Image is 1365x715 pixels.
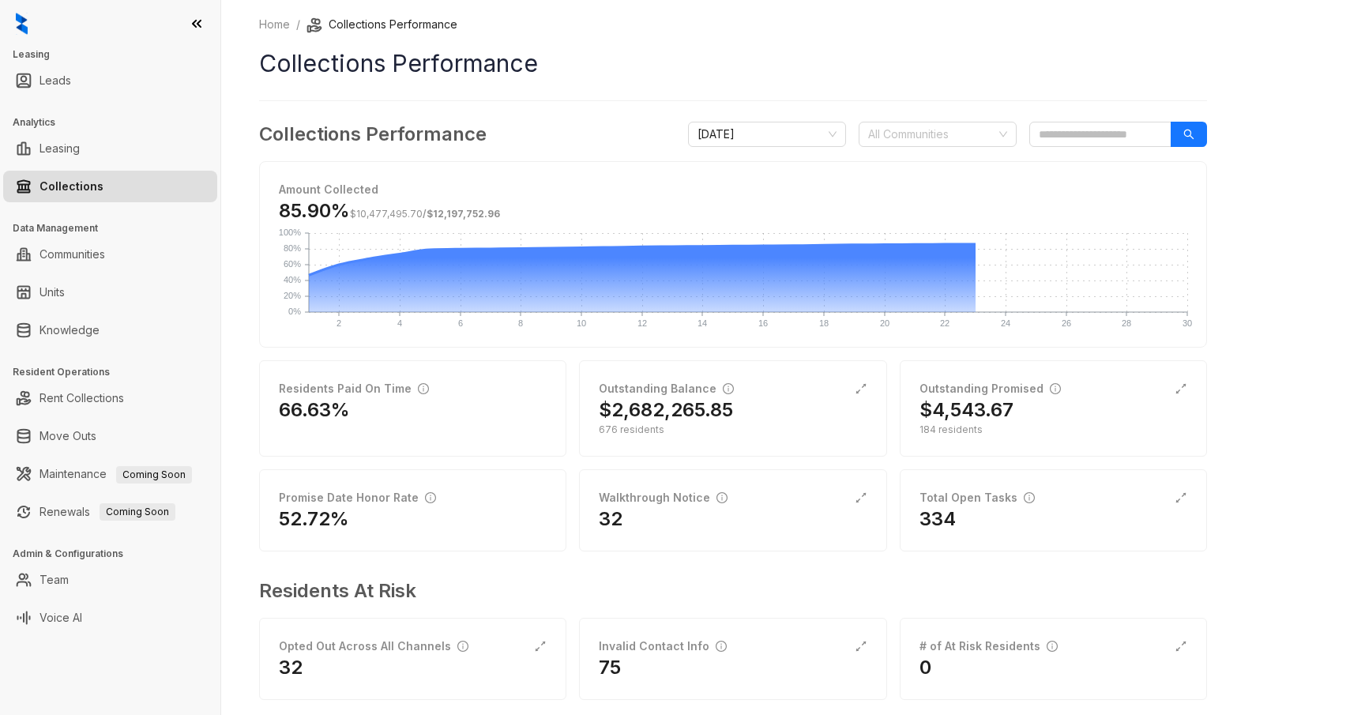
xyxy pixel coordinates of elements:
li: Rent Collections [3,382,217,414]
li: Leasing [3,133,217,164]
a: Leads [39,65,71,96]
span: $10,477,495.70 [350,208,423,220]
span: September 2025 [698,122,837,146]
h3: Collections Performance [259,120,487,149]
div: Total Open Tasks [919,489,1035,506]
a: Leasing [39,133,80,164]
a: RenewalsComing Soon [39,496,175,528]
h3: Analytics [13,115,220,130]
div: Outstanding Promised [919,380,1061,397]
text: 30 [1183,318,1192,328]
text: 24 [1001,318,1010,328]
text: 18 [819,318,829,328]
span: / [350,208,500,220]
span: info-circle [457,641,468,652]
h2: 52.72% [279,506,349,532]
div: Residents Paid On Time [279,380,429,397]
h2: 75 [599,655,621,680]
span: Coming Soon [100,503,175,521]
span: expand-alt [855,382,867,395]
h3: Admin & Configurations [13,547,220,561]
a: Knowledge [39,314,100,346]
span: expand-alt [855,640,867,653]
div: 676 residents [599,423,867,437]
a: Team [39,564,69,596]
div: 184 residents [919,423,1187,437]
span: $12,197,752.96 [427,208,500,220]
a: Voice AI [39,602,82,634]
span: info-circle [425,492,436,503]
li: Renewals [3,496,217,528]
span: info-circle [1050,383,1061,394]
text: 60% [284,259,301,269]
text: 100% [279,228,301,237]
div: # of At Risk Residents [919,638,1058,655]
h2: 334 [919,506,956,532]
text: 80% [284,243,301,253]
text: 20% [284,291,301,300]
span: info-circle [1047,641,1058,652]
li: Voice AI [3,602,217,634]
div: Promise Date Honor Rate [279,489,436,506]
li: / [296,16,300,33]
li: Knowledge [3,314,217,346]
text: 14 [698,318,707,328]
text: 22 [940,318,949,328]
h1: Collections Performance [259,46,1207,81]
div: Invalid Contact Info [599,638,727,655]
li: Team [3,564,217,596]
h3: Data Management [13,221,220,235]
a: Communities [39,239,105,270]
h3: Resident Operations [13,365,220,379]
text: 0% [288,307,301,316]
span: Coming Soon [116,466,192,484]
h2: 32 [279,655,303,680]
li: Communities [3,239,217,270]
h3: Leasing [13,47,220,62]
li: Collections [3,171,217,202]
div: Outstanding Balance [599,380,734,397]
strong: Amount Collected [279,183,378,196]
a: Move Outs [39,420,96,452]
h2: $2,682,265.85 [599,397,733,423]
div: Walkthrough Notice [599,489,728,506]
h2: $4,543.67 [919,397,1013,423]
span: expand-alt [534,640,547,653]
span: search [1183,129,1194,140]
a: Rent Collections [39,382,124,414]
text: 40% [284,275,301,284]
text: 12 [637,318,647,328]
span: expand-alt [855,491,867,504]
text: 8 [518,318,523,328]
a: Units [39,277,65,308]
span: expand-alt [1175,640,1187,653]
text: 10 [577,318,586,328]
span: info-circle [723,383,734,394]
li: Collections Performance [306,16,457,33]
li: Units [3,277,217,308]
span: info-circle [1024,492,1035,503]
text: 2 [337,318,341,328]
a: Home [256,16,293,33]
text: 28 [1122,318,1131,328]
div: Opted Out Across All Channels [279,638,468,655]
h2: 32 [599,506,622,532]
a: Collections [39,171,103,202]
li: Move Outs [3,420,217,452]
h2: 66.63% [279,397,350,423]
text: 6 [458,318,463,328]
h3: 85.90% [279,198,500,224]
text: 16 [758,318,768,328]
img: logo [16,13,28,35]
text: 4 [397,318,402,328]
text: 26 [1062,318,1071,328]
span: expand-alt [1175,491,1187,504]
span: info-circle [418,383,429,394]
span: info-circle [716,641,727,652]
span: expand-alt [1175,382,1187,395]
li: Maintenance [3,458,217,490]
h3: Residents At Risk [259,577,1194,605]
li: Leads [3,65,217,96]
h2: 0 [919,655,931,680]
span: info-circle [716,492,728,503]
